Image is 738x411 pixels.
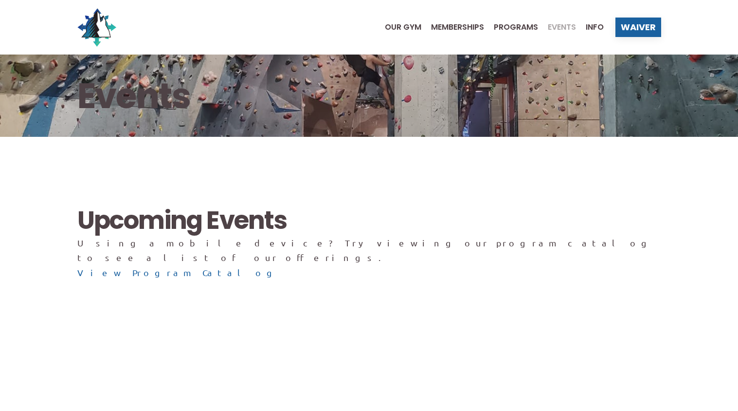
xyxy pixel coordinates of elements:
a: Waiver [615,18,661,37]
span: Programs [494,23,538,31]
a: Our Gym [375,23,421,31]
a: Programs [484,23,538,31]
a: Events [538,23,576,31]
a: Info [576,23,604,31]
span: Info [586,23,604,31]
a: Memberships [421,23,484,31]
span: Waiver [621,23,656,32]
h1: Events [77,76,190,115]
img: North Wall Logo [77,8,116,47]
div: Using a mobile device? Try viewing our program catalog to see a list of our offerings. [77,236,661,265]
span: Events [548,23,576,31]
a: View Program Catalog [77,265,279,280]
h2: Upcoming Events [77,205,287,236]
span: Memberships [431,23,484,31]
span: Our Gym [385,23,421,31]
